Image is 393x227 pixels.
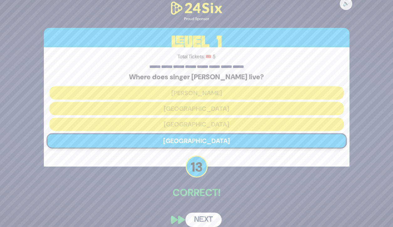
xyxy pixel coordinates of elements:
h5: Where does singer [PERSON_NAME] live? [49,73,344,81]
p: Correct! [44,185,349,200]
button: [PERSON_NAME] [49,86,344,100]
p: 13 [186,156,208,178]
button: [GEOGRAPHIC_DATA] [46,133,347,148]
h3: Level 1 [44,28,349,56]
button: [GEOGRAPHIC_DATA] [49,118,344,131]
button: Next [185,213,222,227]
button: [GEOGRAPHIC_DATA] [49,102,344,115]
p: Total Tickets: 🎟️ 5 [49,53,344,60]
div: Proud Sponsor [168,16,225,22]
img: 24Six [168,0,225,16]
